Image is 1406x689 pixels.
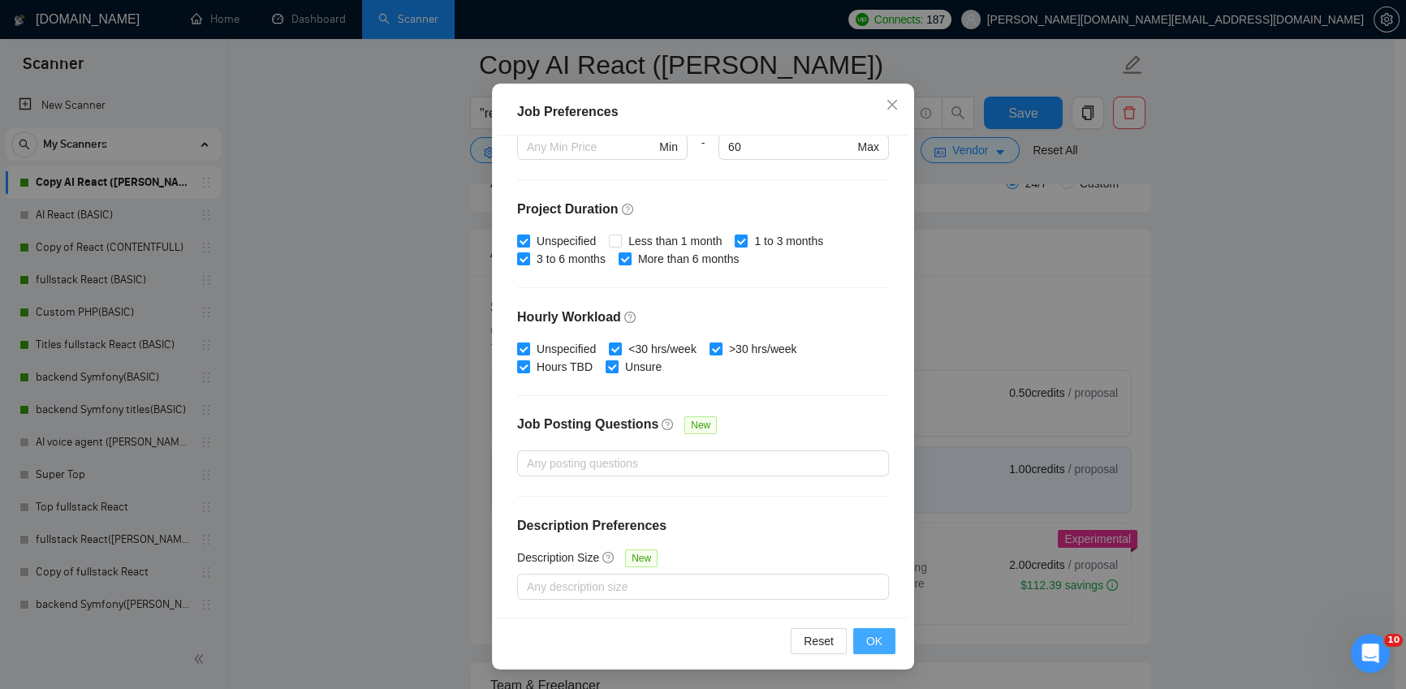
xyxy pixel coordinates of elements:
[662,418,675,431] span: question-circle
[866,632,882,650] span: OK
[625,549,658,567] span: New
[684,416,717,434] span: New
[791,628,847,654] button: Reset
[530,250,612,268] span: 3 to 6 months
[804,632,834,650] span: Reset
[530,358,599,376] span: Hours TBD
[1384,634,1403,647] span: 10
[622,203,635,216] span: question-circle
[622,232,728,250] span: Less than 1 month
[619,358,668,376] span: Unsure
[517,415,658,434] h4: Job Posting Questions
[722,340,804,358] span: >30 hrs/week
[858,138,879,156] span: Max
[517,516,889,536] h4: Description Preferences
[853,628,895,654] button: OK
[659,138,678,156] span: Min
[530,232,602,250] span: Unspecified
[517,200,889,219] h4: Project Duration
[517,308,889,327] h4: Hourly Workload
[517,549,599,566] h5: Description Size
[870,84,914,127] button: Close
[602,551,615,564] span: question-circle
[622,340,703,358] span: <30 hrs/week
[632,250,746,268] span: More than 6 months
[886,98,899,111] span: close
[1351,634,1390,673] iframe: Intercom live chat
[728,138,854,156] input: Any Max Price
[688,134,718,179] div: -
[748,232,830,250] span: 1 to 3 months
[517,102,889,122] div: Job Preferences
[530,340,602,358] span: Unspecified
[624,311,637,324] span: question-circle
[527,138,656,156] input: Any Min Price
